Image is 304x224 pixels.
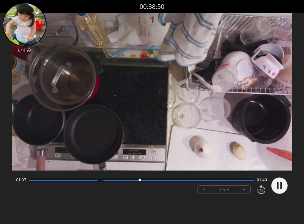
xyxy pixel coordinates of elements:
[198,186,211,193] button: −
[140,2,164,11] a: 00:38:50
[257,177,267,183] span: 01:40
[16,177,26,183] span: 01:37
[3,47,47,53] p: いずみ
[211,186,237,193] div: 2.5 ×
[3,3,47,47] img: IK
[237,186,250,193] button: +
